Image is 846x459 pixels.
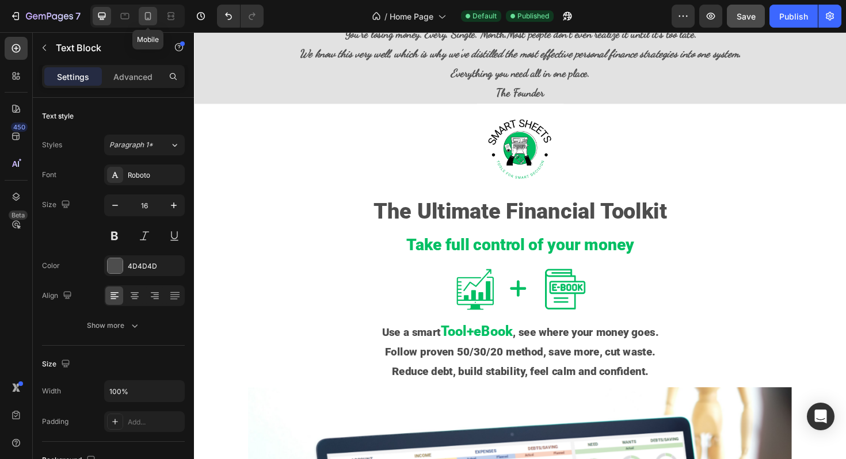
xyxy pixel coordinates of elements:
span: Published [517,11,549,21]
div: Size [42,197,73,213]
div: Text style [42,111,74,121]
span: / [384,10,387,22]
p: 7 [75,9,81,23]
button: Paragraph 1* [104,135,185,155]
iframe: Design area [194,32,846,459]
img: gempages_542655638195405683-df1055c5-659a-4e1f-9a9f-e90dbe8c5b0c.png [259,251,432,294]
div: 4D4D4D [128,261,182,271]
span: Home Page [390,10,433,22]
i: We know this very well, which is why we’ve distilled the most effective personal finance strategi... [112,16,580,30]
p: Advanced [113,71,153,83]
button: Show more [42,315,185,336]
div: Beta [9,211,28,220]
button: 7 [5,5,86,28]
div: Add... [128,417,182,427]
i: E [272,37,277,51]
span: Paragraph 1* [109,140,153,150]
div: Open Intercom Messenger [807,403,834,430]
p: Use a smart , see where your money goes. [1,307,689,328]
p: Settings [57,71,89,83]
button: Publish [769,5,818,28]
div: Align [42,288,74,304]
div: Size [42,357,73,372]
div: Font [42,170,56,180]
strong: verything you need all in one place. [277,37,419,51]
div: Roboto [128,170,182,181]
div: Styles [42,140,62,150]
div: Undo/Redo [217,5,264,28]
span: Save [737,12,756,21]
div: Publish [779,10,808,22]
p: Reduce debt, build stability, feel calm and confident. [1,349,689,369]
img: gempages_542655638195405683-012604ac-ace9-4a7c-9764-e5601b24a721.png [299,76,391,168]
div: Width [42,386,61,396]
span: Default [472,11,497,21]
div: Show more [87,320,140,331]
div: 450 [11,123,28,132]
strong: The Founder [320,58,371,71]
p: Take full control of your money [1,210,689,241]
strong: The Ultimate Financial Toolkit [190,176,501,203]
p: Follow proven 50/30/20 method, save more, cut waste. [1,328,689,349]
div: Padding [42,416,68,427]
button: Save [727,5,765,28]
p: Text Block [56,41,154,55]
input: Auto [105,381,184,401]
strong: Tool+eBook [261,308,338,325]
div: Color [42,261,60,271]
